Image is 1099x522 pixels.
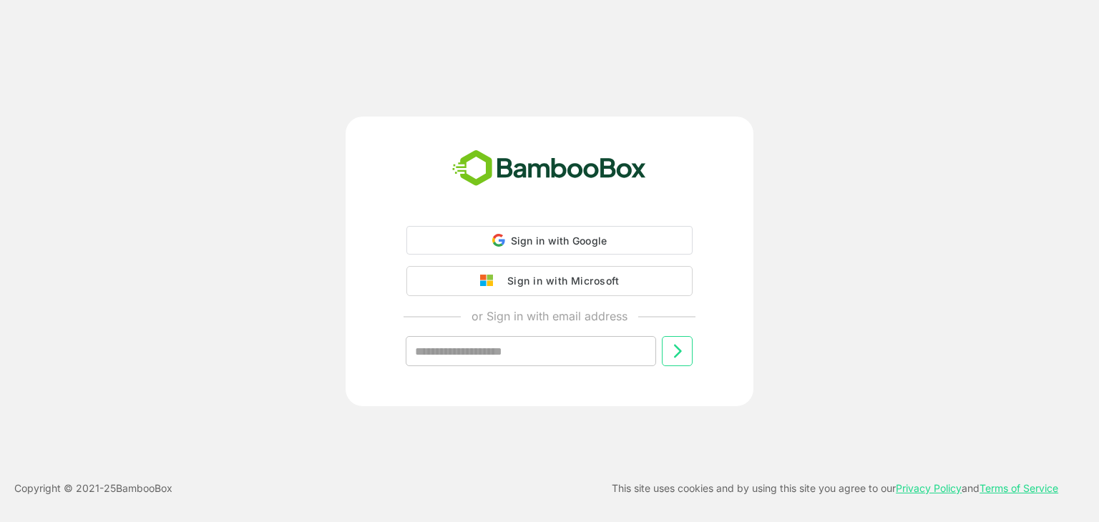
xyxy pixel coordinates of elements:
[511,235,607,247] span: Sign in with Google
[500,272,619,290] div: Sign in with Microsoft
[472,307,627,325] p: or Sign in with email address
[406,266,693,296] button: Sign in with Microsoft
[612,480,1058,497] p: This site uses cookies and by using this site you agree to our and
[480,275,500,287] img: google
[980,482,1058,494] a: Terms of Service
[896,482,962,494] a: Privacy Policy
[14,480,172,497] p: Copyright © 2021- 25 BambooBox
[444,145,654,192] img: bamboobox
[406,226,693,255] div: Sign in with Google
